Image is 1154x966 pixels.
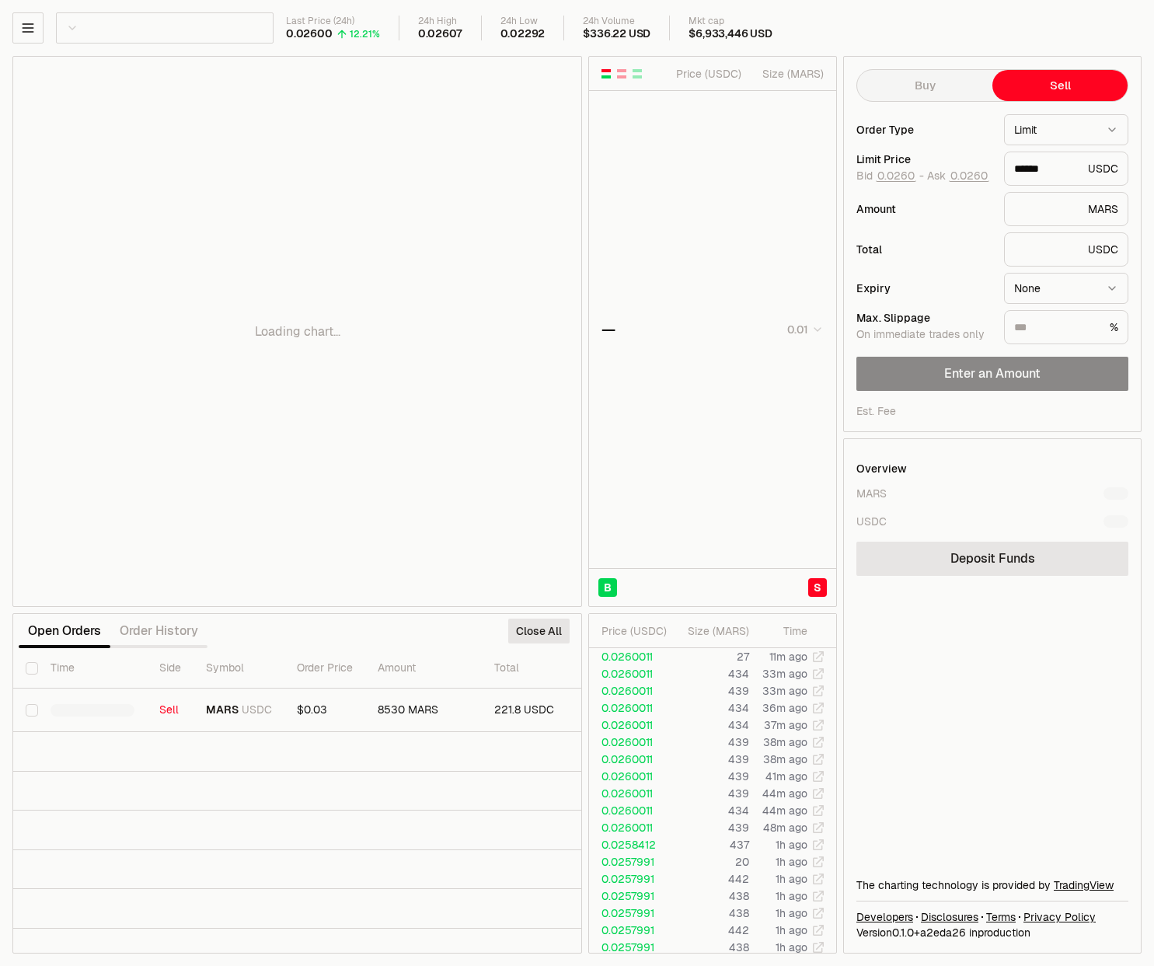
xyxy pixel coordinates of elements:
time: 1h ago [776,906,807,920]
div: 0.02600 [286,27,333,41]
td: 20 [671,853,750,870]
td: 0.0257991 [589,870,671,888]
td: 434 [671,717,750,734]
td: 439 [671,819,750,836]
td: 0.0257991 [589,922,671,939]
th: Side [147,648,193,689]
time: 37m ago [764,718,807,732]
div: Order Type [856,124,992,135]
span: B [604,580,612,595]
div: Version 0.1.0 + in production [856,925,1128,940]
div: 0.02292 [500,27,546,41]
td: 0.0257991 [589,888,671,905]
a: Privacy Policy [1023,909,1096,925]
span: $0.03 [297,703,327,717]
td: 438 [671,905,750,922]
td: 0.0260011 [589,699,671,717]
td: 0.0260011 [589,819,671,836]
time: 33m ago [762,684,807,698]
div: 24h High [418,16,462,27]
td: 0.0258412 [589,836,671,853]
td: 0.0260011 [589,648,671,665]
div: Price ( USDC ) [601,623,671,639]
td: 438 [671,939,750,956]
div: Price ( USDC ) [672,66,741,82]
div: 12.21% [350,28,380,40]
time: 11m ago [769,650,807,664]
a: Developers [856,909,913,925]
time: 38m ago [763,752,807,766]
td: 0.0260011 [589,665,671,682]
time: 33m ago [762,667,807,681]
time: 36m ago [762,701,807,715]
div: 24h Volume [583,16,650,27]
div: Total [856,244,992,255]
td: 0.0257991 [589,853,671,870]
td: 0.0260011 [589,768,671,785]
button: Select all [26,662,38,675]
div: 0.02607 [418,27,462,41]
button: Limit [1004,114,1128,145]
td: 434 [671,665,750,682]
td: 439 [671,734,750,751]
button: Show Sell Orders Only [615,68,628,80]
div: On immediate trades only [856,328,992,342]
td: 439 [671,785,750,802]
td: 0.0260011 [589,717,671,734]
time: 48m ago [763,821,807,835]
td: 0.0257991 [589,905,671,922]
td: 0.0260011 [589,785,671,802]
td: 437 [671,836,750,853]
div: Max. Slippage [856,312,992,323]
button: Close All [508,619,570,643]
div: Size ( MARS ) [684,623,749,639]
button: Order History [110,616,207,647]
button: None [1004,273,1128,304]
time: 41m ago [765,769,807,783]
th: Amount [365,648,482,689]
th: Order Price [284,648,365,689]
time: 1h ago [776,855,807,869]
time: 38m ago [763,735,807,749]
td: 438 [671,888,750,905]
td: 439 [671,751,750,768]
td: 439 [671,682,750,699]
div: USDC [1004,232,1128,267]
button: Sell [992,70,1128,101]
time: 1h ago [776,889,807,903]
div: — [601,319,615,340]
button: Show Buy and Sell Orders [600,68,612,80]
time: 1h ago [776,923,807,937]
div: MARS [1004,192,1128,226]
td: 434 [671,802,750,819]
td: 0.0257991 [589,939,671,956]
p: Loading chart... [255,323,340,341]
div: Time [762,623,807,639]
span: Ask [927,169,989,183]
td: 442 [671,870,750,888]
td: 442 [671,922,750,939]
div: $6,933,446 USD [689,27,772,41]
div: Last Price (24h) [286,16,380,27]
div: % [1004,310,1128,344]
div: 24h Low [500,16,546,27]
a: Deposit Funds [856,542,1128,576]
td: 434 [671,699,750,717]
div: Overview [856,461,907,476]
td: 0.0260011 [589,751,671,768]
span: USDC [242,703,272,717]
button: Open Orders [19,616,110,647]
div: Limit Price [856,154,992,165]
button: Show Buy Orders Only [631,68,643,80]
td: 0.0260011 [589,802,671,819]
span: MARS [206,703,239,717]
a: Disclosures [921,909,978,925]
th: Symbol [193,648,284,689]
time: 1h ago [776,940,807,954]
div: 8530 MARS [378,703,469,717]
td: 0.0260011 [589,734,671,751]
div: Sell [159,703,181,717]
span: a2eda26962762b5c49082a3145d4dfe367778c80 [920,926,966,940]
time: 44m ago [762,804,807,818]
td: 0.0260011 [589,682,671,699]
